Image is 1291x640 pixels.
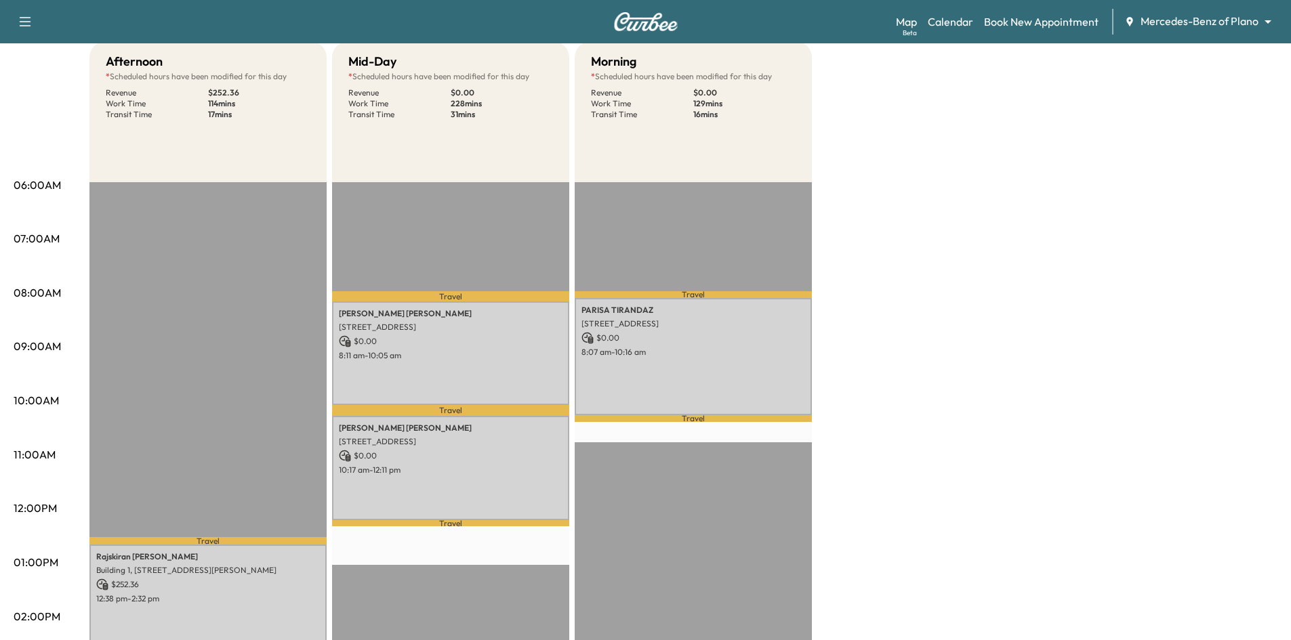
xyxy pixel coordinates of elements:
p: $ 0.00 [451,87,553,98]
p: $ 0.00 [339,335,562,347]
p: 129 mins [693,98,796,109]
p: Scheduled hours have been modified for this day [591,71,796,82]
p: 09:00AM [14,338,61,354]
p: Travel [575,415,812,421]
img: Curbee Logo [613,12,678,31]
span: Mercedes-Benz of Plano [1141,14,1258,29]
p: 06:00AM [14,177,61,193]
p: $ 252.36 [208,87,310,98]
div: Beta [903,28,917,38]
p: 01:00PM [14,554,58,570]
p: [STREET_ADDRESS] [339,436,562,447]
p: Work Time [591,98,693,109]
p: Transit Time [348,109,451,120]
p: Work Time [348,98,451,109]
p: Scheduled hours have been modified for this day [106,71,310,82]
a: Book New Appointment [984,14,1099,30]
p: Travel [89,537,327,545]
p: Travel [332,405,569,416]
p: 114 mins [208,98,310,109]
p: 10:17 am - 12:11 pm [339,465,562,475]
p: [PERSON_NAME] [PERSON_NAME] [339,308,562,319]
p: 8:11 am - 10:05 am [339,350,562,361]
p: 02:00PM [14,608,60,624]
a: MapBeta [896,14,917,30]
p: Revenue [106,87,208,98]
p: 11:00AM [14,446,56,463]
p: [PERSON_NAME] [PERSON_NAME] [339,423,562,433]
p: 12:38 pm - 2:32 pm [96,593,320,604]
p: $ 0.00 [339,450,562,462]
p: 31 mins [451,109,553,120]
p: $ 0.00 [693,87,796,98]
h5: Mid-Day [348,52,396,71]
p: $ 252.36 [96,578,320,591]
p: 12:00PM [14,500,57,516]
p: Building 1, [STREET_ADDRESS][PERSON_NAME] [96,565,320,576]
p: Transit Time [106,109,208,120]
p: Work Time [106,98,208,109]
p: 8:07 am - 10:16 am [581,347,805,358]
p: Revenue [591,87,693,98]
p: 17 mins [208,109,310,120]
h5: Morning [591,52,636,71]
p: Travel [332,291,569,301]
p: Revenue [348,87,451,98]
p: 10:00AM [14,392,59,408]
p: [STREET_ADDRESS] [581,318,805,329]
h5: Afternoon [106,52,163,71]
p: PARISA TIRANDAZ [581,305,805,316]
a: Calendar [928,14,973,30]
p: Rajskiran [PERSON_NAME] [96,551,320,562]
p: 08:00AM [14,284,61,301]
p: 16 mins [693,109,796,120]
p: Travel [575,291,812,297]
p: Scheduled hours have been modified for this day [348,71,553,82]
p: 228 mins [451,98,553,109]
p: $ 0.00 [581,332,805,344]
p: 07:00AM [14,230,60,247]
p: Transit Time [591,109,693,120]
p: Travel [332,520,569,526]
p: [STREET_ADDRESS] [339,322,562,333]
